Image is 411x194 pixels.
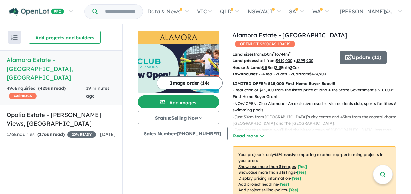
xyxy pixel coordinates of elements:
p: start from [232,57,335,64]
u: 1-2 [272,72,278,76]
p: - NOW OPEN: Club Alamora - An exclusive resort-style residents club, sports facilities & swimming... [233,100,401,114]
u: Display pricing information [238,176,290,181]
img: Alamora Estate - Tarneit [138,44,219,93]
u: 350 m [263,52,275,57]
a: Alamora Estate - [GEOGRAPHIC_DATA] [232,31,347,39]
span: OPENLOT $ 200 CASHBACK [235,41,295,47]
b: Land sizes [232,52,254,57]
sup: 2 [273,51,275,55]
p: - Reduction of $15,000 from the listed price of land + the State Government’s $10,000* First Home... [233,87,401,100]
u: Add project selling-points [238,187,287,192]
u: $ 410,000 [276,58,292,63]
strong: ( unread) [38,85,66,91]
button: Status:Selling Now [138,111,219,124]
u: Add project headline [238,182,278,186]
img: Alamora Estate - Tarneit Logo [140,33,217,41]
span: [ Yes ] [289,187,298,192]
u: Showcase more than 3 images [238,164,296,169]
input: Try estate name, suburb, builder or developer [99,5,141,19]
u: 2-4 [258,72,265,76]
b: Land prices [232,58,256,63]
strong: ( unread) [37,131,65,137]
a: Alamora Estate - Tarneit LogoAlamora Estate - Tarneit [138,31,219,93]
h5: Alamora Estate - [GEOGRAPHIC_DATA] , [GEOGRAPHIC_DATA] [7,56,116,82]
p: - Just 30km from [GEOGRAPHIC_DATA]’s city centre and 45km from the coastal charm of [GEOGRAPHIC_D... [233,114,401,127]
b: House & Land: [232,65,262,70]
span: [ Yes ] [297,170,306,175]
u: $ 474,900 [309,72,326,76]
span: 19 minutes ago [86,85,110,99]
span: [PERSON_NAME]@... [340,8,394,15]
div: 176 Enquir ies [7,131,96,138]
u: $ 599,900 [296,58,313,63]
p: from [232,51,335,57]
sup: 2 [289,51,291,55]
u: Showcase more than 3 listings [238,170,295,175]
button: Add images [138,95,219,108]
span: [ Yes ] [298,164,307,169]
p: LIMITED OFFER: $15,000 First Home Buyer Boost!! [233,80,396,87]
u: 2 [290,65,292,70]
u: 744 m [279,52,291,57]
b: 95 % ready [274,152,295,157]
span: to [292,58,313,63]
span: to [275,52,291,57]
u: 3-5 [262,65,267,70]
span: [ Yes ] [292,176,301,181]
button: Sales Number:[PHONE_NUMBER] [138,127,228,140]
span: 425 [40,85,48,91]
u: 2-3 [275,65,281,70]
img: sort.svg [11,35,18,40]
span: 176 [39,131,47,137]
h5: Opalia Estate - [PERSON_NAME] Views , [GEOGRAPHIC_DATA] [7,110,116,128]
button: Image order (14) [157,76,223,89]
p: Bed Bath Car [232,64,335,71]
button: Add projects and builders [29,31,101,44]
p: - Even closer to home, you’ll find the historic town of [GEOGRAPHIC_DATA], less than 10km away, k... [233,127,401,147]
span: [ Yes ] [280,182,289,186]
img: Openlot PRO Logo White [9,8,64,16]
div: 496 Enquir ies [7,85,86,100]
span: CASHBACK [9,93,37,99]
button: Update (11) [340,51,387,64]
span: 20 % READY [67,131,96,138]
button: Read more [233,132,264,140]
span: [DATE] [100,131,116,137]
b: Townhouses: [232,72,258,76]
p: Bed Bath Car from [232,71,335,77]
u: 1-2 [287,72,293,76]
